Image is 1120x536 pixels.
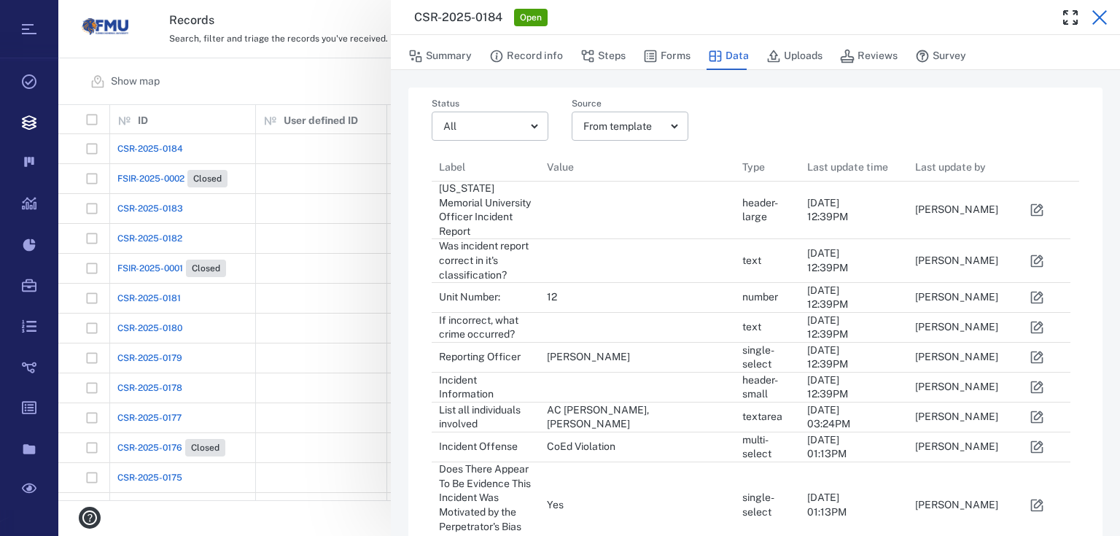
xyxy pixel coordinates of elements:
[708,42,749,70] button: Data
[742,491,793,519] div: single-select
[807,314,848,342] div: [DATE] 12:39PM
[742,196,793,225] div: header-large
[908,147,1016,187] div: Last update by
[735,147,800,187] div: Type
[443,118,525,135] div: All
[489,42,563,70] button: Record info
[439,290,500,305] div: Unit Number:
[580,42,626,70] button: Steps
[807,491,847,519] div: [DATE] 01:13PM
[742,410,782,424] div: textarea
[766,42,822,70] button: Uploads
[583,118,665,135] div: From template
[915,147,986,187] div: Last update by
[643,42,691,70] button: Forms
[915,290,998,305] div: [PERSON_NAME]
[807,343,848,372] div: [DATE] 12:39PM
[439,440,518,454] div: Incident Offense
[915,42,966,70] button: Survey
[840,42,898,70] button: Reviews
[547,403,727,432] div: AC [PERSON_NAME], [PERSON_NAME]
[432,99,548,112] label: Status
[742,320,761,335] div: text
[915,350,998,365] div: [PERSON_NAME]
[439,350,521,365] div: Reporting Officer
[807,147,888,187] div: Last update time
[742,147,765,187] div: Type
[572,99,688,112] label: Source
[540,147,734,187] div: Value
[915,254,998,268] div: [PERSON_NAME]
[800,147,908,187] div: Last update time
[915,203,998,217] div: [PERSON_NAME]
[408,42,472,70] button: Summary
[439,373,532,402] div: Incident Information
[1056,3,1085,32] button: Toggle Fullscreen
[807,373,848,402] div: [DATE] 12:39PM
[432,147,540,187] div: Label
[915,320,998,335] div: [PERSON_NAME]
[742,373,793,402] div: header-small
[33,10,63,23] span: Help
[915,498,998,513] div: [PERSON_NAME]
[915,410,998,424] div: [PERSON_NAME]
[547,350,630,365] div: [PERSON_NAME]
[742,343,793,372] div: single-select
[439,239,532,282] div: Was incident report correct in it's classification?
[414,9,502,26] h3: CSR-2025-0184
[547,498,564,513] div: Yes
[439,314,532,342] div: If incorrect, what crime occurred?
[807,284,848,312] div: [DATE] 12:39PM
[742,290,778,305] div: number
[807,433,847,462] div: [DATE] 01:13PM
[517,12,545,24] span: Open
[547,147,574,187] div: Value
[547,290,557,305] div: 12
[547,440,615,454] div: CoEd Violation
[915,440,998,454] div: [PERSON_NAME]
[439,182,532,238] div: [US_STATE] Memorial University Officer Incident Report
[915,380,998,395] div: [PERSON_NAME]
[807,246,848,275] div: [DATE] 12:39PM
[439,147,465,187] div: Label
[1085,3,1114,32] button: Close
[439,403,532,432] div: List all individuals involved
[807,196,848,225] div: [DATE] 12:39PM
[742,254,761,268] div: text
[742,433,793,462] div: multi-select
[807,403,850,432] div: [DATE] 03:24PM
